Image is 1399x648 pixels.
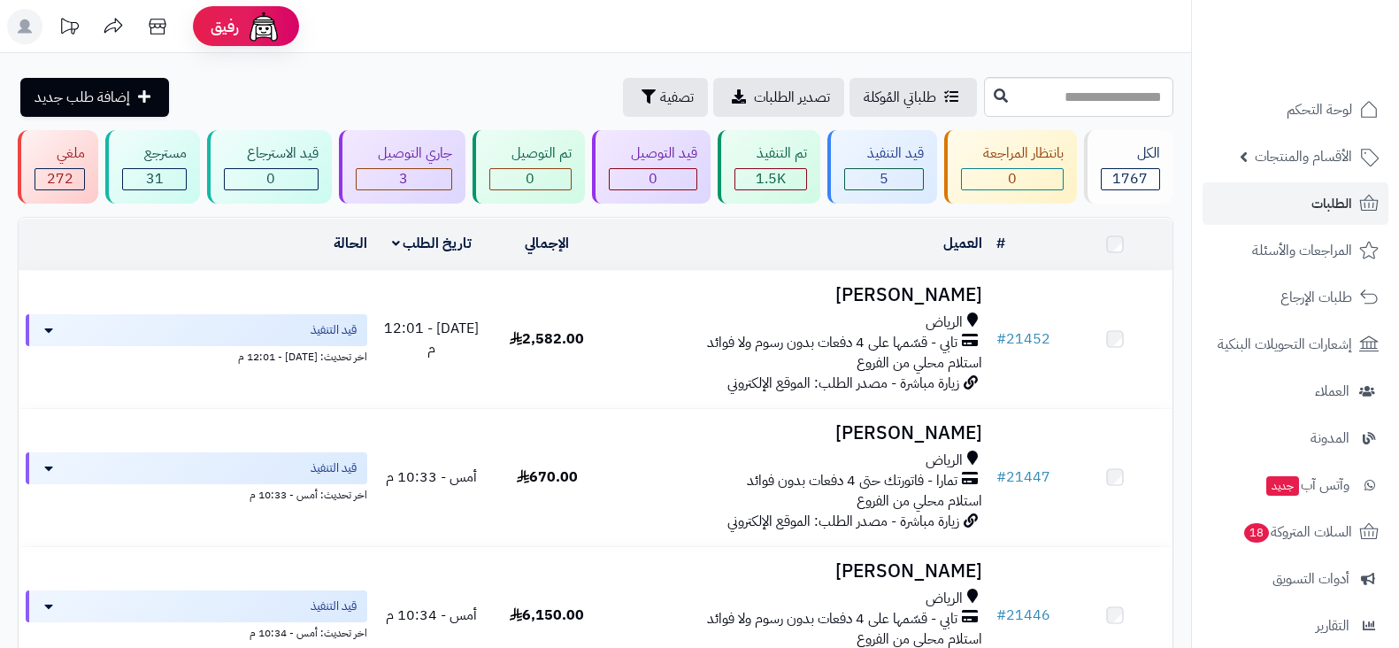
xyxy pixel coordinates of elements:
[611,285,981,305] h3: [PERSON_NAME]
[857,490,982,512] span: استلام محلي من الفروع
[1280,285,1352,310] span: طلبات الإرجاع
[35,87,130,108] span: إضافة طلب جديد
[849,78,977,117] a: طلباتي المُوكلة
[1315,379,1349,404] span: العملاء
[1203,182,1388,225] a: الطلبات
[727,511,959,532] span: زيارة مباشرة - مصدر الطلب: الموقع الإلكتروني
[996,328,1006,350] span: #
[35,143,85,164] div: ملغي
[610,169,696,189] div: 0
[1203,323,1388,366] a: إشعارات التحويلات البنكية
[588,130,714,204] a: قيد التوصيل 0
[526,168,534,189] span: 0
[1203,511,1388,553] a: السلات المتروكة18
[1244,523,1269,543] span: 18
[1242,520,1352,544] span: السلات المتروكة
[996,467,1006,488] span: #
[469,130,588,204] a: تم التوصيل 0
[926,589,963,609] span: الرياض
[754,87,830,108] span: تصدير الطلبات
[1101,143,1160,164] div: الكل
[357,169,451,189] div: 3
[996,467,1050,488] a: #21447
[857,352,982,374] span: استلام محلي من الفروع
[20,78,169,117] a: إضافة طلب جديد
[1311,191,1352,216] span: الطلبات
[996,605,1006,626] span: #
[707,333,957,353] span: تابي - قسّمها على 4 دفعات بدون رسوم ولا فوائد
[123,169,186,189] div: 31
[102,130,204,204] a: مسترجع 31
[356,143,452,164] div: جاري التوصيل
[660,87,694,108] span: تصفية
[961,143,1064,164] div: بانتظار المراجعة
[996,233,1005,254] a: #
[926,451,963,471] span: الرياض
[1008,168,1017,189] span: 0
[311,459,357,477] span: قيد التنفيذ
[1252,238,1352,263] span: المراجعات والأسئلة
[1203,89,1388,131] a: لوحة التحكم
[623,78,708,117] button: تصفية
[392,233,473,254] a: تاريخ الطلب
[525,233,569,254] a: الإجمالي
[649,168,657,189] span: 0
[996,605,1050,626] a: #21446
[707,609,957,629] span: تابي - قسّمها على 4 دفعات بدون رسوم ولا فوائد
[510,328,584,350] span: 2,582.00
[211,16,239,37] span: رفيق
[1272,567,1349,591] span: أدوات التسويق
[845,169,922,189] div: 5
[1264,473,1349,498] span: وآتس آب
[714,130,824,204] a: تم التنفيذ 1.5K
[713,78,844,117] a: تصدير الطلبات
[1203,417,1388,459] a: المدونة
[14,130,102,204] a: ملغي 272
[204,130,334,204] a: قيد الاسترجاع 0
[1080,130,1177,204] a: الكل1767
[26,346,367,365] div: اخر تحديث: [DATE] - 12:01 م
[1316,613,1349,638] span: التقارير
[1287,97,1352,122] span: لوحة التحكم
[47,9,91,49] a: تحديثات المنصة
[225,169,317,189] div: 0
[517,467,578,488] span: 670.00
[1203,276,1388,319] a: طلبات الإرجاع
[490,169,571,189] div: 0
[26,622,367,641] div: اخر تحديث: أمس - 10:34 م
[1203,464,1388,506] a: وآتس آبجديد
[386,605,477,626] span: أمس - 10:34 م
[26,484,367,503] div: اخر تحديث: أمس - 10:33 م
[611,561,981,582] h3: [PERSON_NAME]
[735,169,806,189] div: 1456
[334,233,367,254] a: الحالة
[122,143,187,164] div: مسترجع
[926,312,963,333] span: الرياض
[384,318,479,359] span: [DATE] - 12:01 م
[824,130,940,204] a: قيد التنفيذ 5
[880,168,888,189] span: 5
[47,168,73,189] span: 272
[962,169,1063,189] div: 0
[146,168,164,189] span: 31
[1112,168,1148,189] span: 1767
[747,471,957,491] span: تمارا - فاتورتك حتى 4 دفعات بدون فوائد
[489,143,572,164] div: تم التوصيل
[35,169,84,189] div: 272
[1255,144,1352,169] span: الأقسام والمنتجات
[943,233,982,254] a: العميل
[727,373,959,394] span: زيارة مباشرة - مصدر الطلب: الموقع الإلكتروني
[844,143,923,164] div: قيد التنفيذ
[756,168,786,189] span: 1.5K
[335,130,469,204] a: جاري التوصيل 3
[1266,476,1299,496] span: جديد
[734,143,807,164] div: تم التنفيذ
[224,143,318,164] div: قيد الاسترجاع
[386,467,477,488] span: أمس - 10:33 م
[611,423,981,444] h3: [PERSON_NAME]
[266,168,275,189] span: 0
[864,87,936,108] span: طلباتي المُوكلة
[1203,229,1388,272] a: المراجعات والأسئلة
[399,168,408,189] span: 3
[996,328,1050,350] a: #21452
